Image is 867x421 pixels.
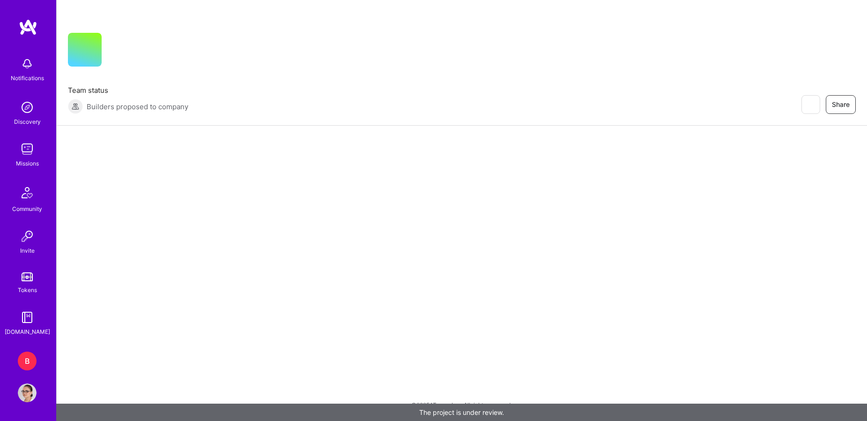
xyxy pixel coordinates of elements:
img: Community [16,181,38,204]
div: Tokens [18,285,37,295]
div: B [18,352,37,370]
a: User Avatar [15,383,39,402]
div: Missions [16,158,39,168]
img: bell [18,54,37,73]
div: The project is under review. [56,404,867,421]
span: Team status [68,85,188,95]
span: Builders proposed to company [87,102,188,112]
div: Invite [20,246,35,256]
img: Builders proposed to company [68,99,83,114]
img: teamwork [18,140,37,158]
img: discovery [18,98,37,117]
img: Invite [18,227,37,246]
div: [DOMAIN_NAME] [5,327,50,337]
img: tokens [22,272,33,281]
img: User Avatar [18,383,37,402]
span: Share [832,100,850,109]
div: Discovery [14,117,41,127]
button: Share [826,95,856,114]
i: icon CompanyGray [113,48,120,55]
div: Notifications [11,73,44,83]
a: B [15,352,39,370]
div: Community [12,204,42,214]
img: guide book [18,308,37,327]
img: logo [19,19,37,36]
i: icon EyeClosed [807,101,814,108]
